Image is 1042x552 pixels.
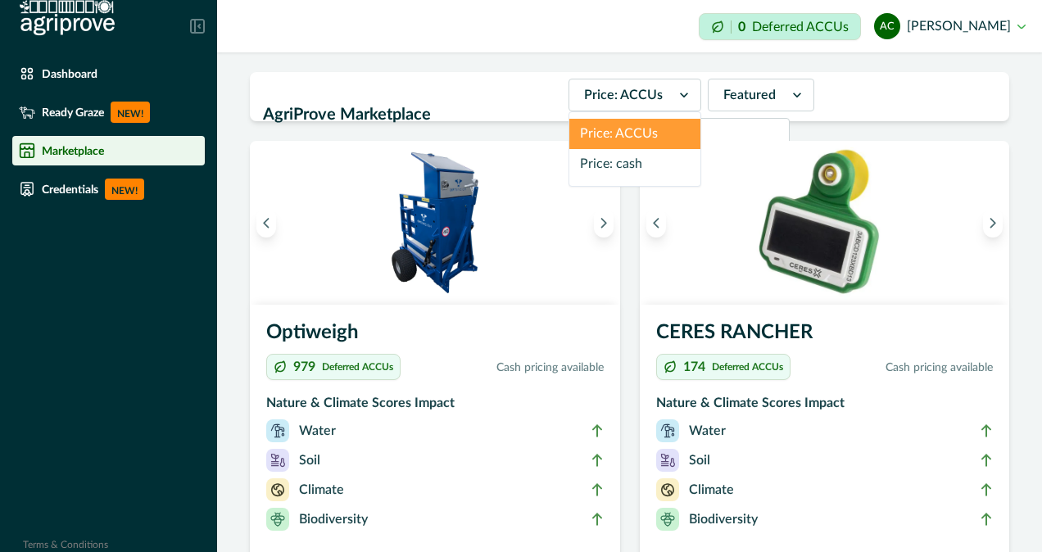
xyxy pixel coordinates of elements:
[12,136,205,165] a: Marketplace
[23,540,108,550] a: Terms & Conditions
[712,362,783,372] p: Deferred ACCUs
[594,208,614,238] button: Next image
[983,208,1003,238] button: Next image
[640,141,1010,305] img: A single CERES RANCHER device
[266,393,604,419] h3: Nature & Climate Scores Impact
[874,7,1026,46] button: andrew carr[PERSON_NAME]
[256,208,276,238] button: Previous image
[689,509,758,529] p: Biodiversity
[12,95,205,129] a: Ready GrazeNEW!
[42,106,104,119] p: Ready Graze
[299,421,336,441] p: Water
[656,318,994,354] h3: CERES RANCHER
[42,144,104,157] p: Marketplace
[12,59,205,88] a: Dashboard
[266,318,604,354] h3: Optiweigh
[689,421,726,441] p: Water
[407,360,604,377] p: Cash pricing available
[263,99,559,130] h2: AgriProve Marketplace
[250,141,620,305] img: An Optiweigh unit
[646,208,666,238] button: Previous image
[689,450,710,470] p: Soil
[42,183,98,196] p: Credentials
[752,20,849,33] p: Deferred ACCUs
[738,20,745,34] p: 0
[105,179,144,200] p: NEW!
[111,102,150,123] p: NEW!
[12,172,205,206] a: CredentialsNEW!
[569,149,700,179] div: Price: cash
[299,480,344,500] p: Climate
[656,393,994,419] h3: Nature & Climate Scores Impact
[322,362,393,372] p: Deferred ACCUs
[299,450,320,470] p: Soil
[299,509,368,529] p: Biodiversity
[797,360,994,377] p: Cash pricing available
[689,480,734,500] p: Climate
[42,67,97,80] p: Dashboard
[293,360,315,373] p: 979
[683,360,705,373] p: 174
[569,119,700,149] div: Price: ACCUs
